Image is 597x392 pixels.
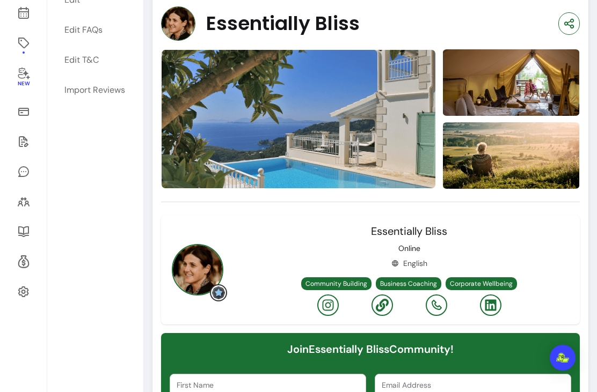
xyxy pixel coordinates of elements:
[450,279,513,288] span: Corporate Wellbeing
[442,48,580,117] img: image-1
[550,345,576,371] div: Open Intercom Messenger
[13,129,34,154] a: Waivers
[13,60,34,94] a: New
[206,13,360,34] span: Essentially Bliss
[398,243,420,254] p: Online
[13,30,34,56] a: Offerings
[380,279,437,288] span: Business Coaching
[13,249,34,275] a: Refer & Earn
[177,380,359,390] input: First Name
[17,80,29,87] span: New
[58,47,132,73] a: Edit T&C
[58,77,132,103] a: Import Reviews
[64,24,103,36] div: Edit FAQs
[170,342,571,357] h6: Join Essentially Bliss Community!
[382,380,564,390] input: Email Address
[13,219,34,245] a: Resources
[58,17,132,43] a: Edit FAQs
[64,54,99,66] div: Edit T&C
[161,6,195,41] img: Provider image
[391,258,427,269] div: English
[13,189,34,215] a: Clients
[13,159,34,184] a: My Messages
[305,279,367,288] span: Community Building
[172,244,223,295] img: Provider image
[212,286,225,299] img: Grow
[371,224,447,238] span: Essentially Bliss
[13,279,34,305] a: Settings
[64,84,125,97] div: Import Reviews
[161,49,436,189] img: image-0
[13,99,34,124] a: Sales
[442,121,580,190] img: image-2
